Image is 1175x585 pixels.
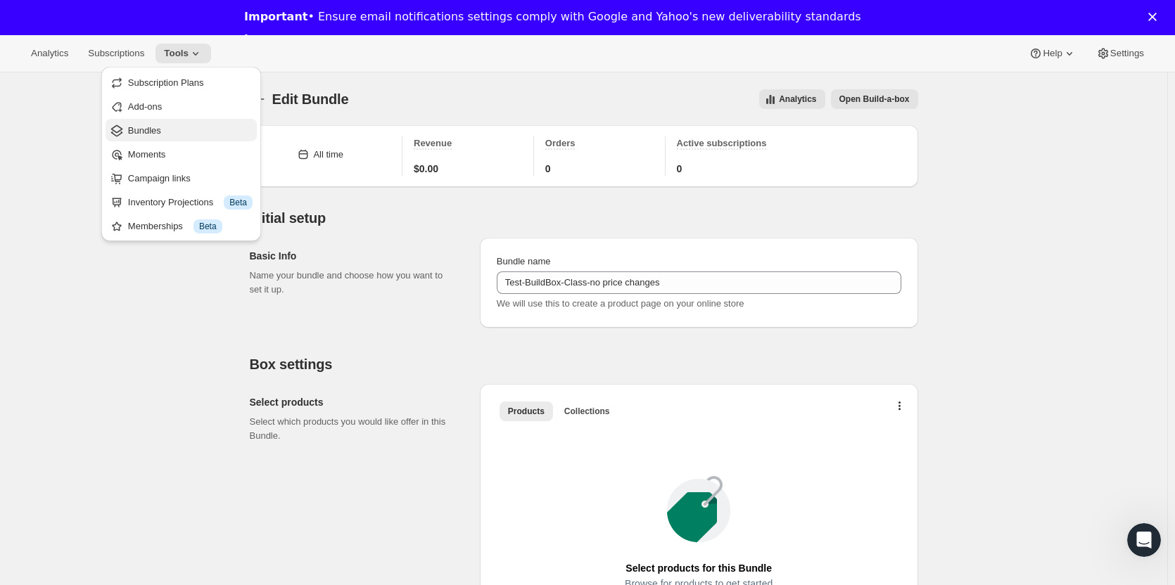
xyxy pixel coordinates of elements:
[1110,48,1144,59] span: Settings
[831,89,918,109] button: View links to open the build-a-box on the online store
[106,119,257,141] button: Bundles
[155,44,211,63] button: Tools
[106,143,257,165] button: Moments
[250,269,457,297] p: Name your bundle and choose how you want to set it up.
[414,162,438,176] span: $0.00
[497,298,744,309] span: We will use this to create a product page on your online store
[244,32,317,48] a: Learn more
[759,89,825,109] button: View all analytics related to this specific bundles, within certain timeframes
[88,48,144,59] span: Subscriptions
[250,356,918,373] h2: Box settings
[106,191,257,213] button: Inventory Projections
[128,219,253,233] div: Memberships
[545,162,551,176] span: 0
[1043,48,1062,59] span: Help
[497,256,551,266] span: Bundle name
[414,138,452,148] span: Revenue
[106,95,257,117] button: Add-ons
[80,44,153,63] button: Subscriptions
[244,10,861,24] div: • Ensure email notifications settings comply with Google and Yahoo's new deliverability standards
[250,249,457,263] h2: Basic Info
[106,71,257,94] button: Subscription Plans
[1020,44,1084,63] button: Help
[128,77,204,88] span: Subscription Plans
[1148,13,1162,21] div: Close
[250,210,918,226] h2: Initial setup
[128,149,165,160] span: Moments
[250,415,457,443] p: Select which products you would like offer in this Bundle.
[164,48,189,59] span: Tools
[128,101,162,112] span: Add-ons
[128,125,161,136] span: Bundles
[106,214,257,237] button: Memberships
[250,395,457,409] h2: Select products
[545,138,576,148] span: Orders
[31,48,68,59] span: Analytics
[779,94,816,105] span: Analytics
[1088,44,1152,63] button: Settings
[497,271,901,294] input: ie. Smoothie box
[508,406,545,417] span: Products
[677,162,682,176] span: 0
[229,197,247,208] span: Beta
[313,148,343,162] div: All time
[244,10,307,23] b: Important
[839,94,910,105] span: Open Build-a-box
[1127,523,1161,557] iframe: Intercom live chat
[677,138,767,148] span: Active subscriptions
[128,195,253,210] div: Inventory Projections
[199,221,217,232] span: Beta
[272,91,349,107] span: Edit Bundle
[106,167,257,189] button: Campaign links
[128,173,191,184] span: Campaign links
[625,558,772,578] span: Select products for this Bundle
[564,406,610,417] span: Collections
[23,44,77,63] button: Analytics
